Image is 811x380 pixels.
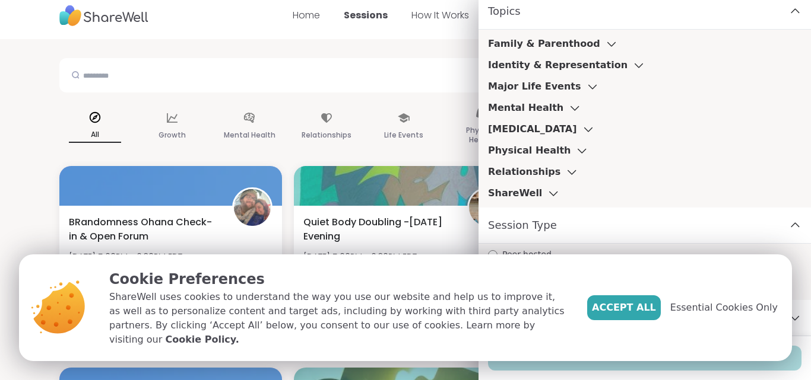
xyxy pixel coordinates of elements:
[302,128,351,142] p: Relationships
[159,128,186,142] p: Growth
[502,248,552,261] span: Peer-hosted
[303,215,454,244] span: Quiet Body Doubling -[DATE] Evening
[488,186,542,200] h3: ShareWell
[587,295,661,320] button: Accept All
[670,301,778,315] span: Essential Cookies Only
[488,3,521,20] span: Topics
[109,269,568,290] p: Cookie Preferences
[592,301,656,315] span: Accept All
[303,251,446,263] span: [DATE] 5:00PM - 6:30PM EDT
[488,79,581,94] h3: Major Life Events
[488,58,628,72] h3: Identity & Representation
[455,123,507,147] p: Physical Health
[488,165,560,179] h3: Relationships
[488,37,600,51] h3: Family & Parenthood
[109,290,568,347] p: ShareWell uses cookies to understand the way you use our website and help us to improve it, as we...
[488,143,571,158] h3: Physical Health
[344,8,388,22] a: Sessions
[165,333,239,347] a: Cookie Policy.
[234,189,271,226] img: BRandom502
[293,8,320,22] a: Home
[69,251,182,263] span: [DATE] 5:00PM - 6:30PM EDT
[488,101,563,115] h3: Mental Health
[224,128,275,142] p: Mental Health
[488,217,557,234] span: Session Type
[69,215,219,244] span: BRandomness Ohana Check-in & Open Forum
[469,189,506,226] img: Jill_LadyOfTheMountain
[411,8,469,22] a: How It Works
[384,128,423,142] p: Life Events
[488,122,577,136] h3: [MEDICAL_DATA]
[69,127,121,143] p: All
